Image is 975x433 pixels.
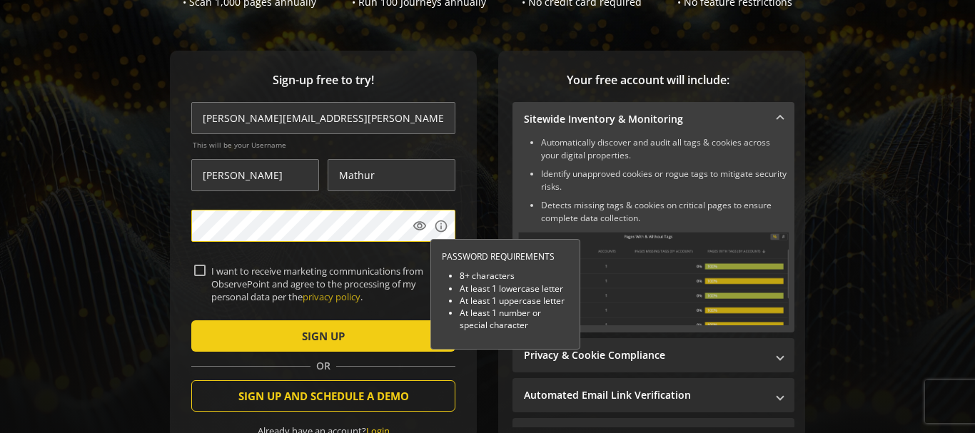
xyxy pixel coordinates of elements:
img: Sitewide Inventory & Monitoring [518,232,789,325]
li: Detects missing tags & cookies on critical pages to ensure complete data collection. [541,199,789,225]
span: This will be your Username [193,140,455,150]
span: OR [310,359,336,373]
input: Last Name * [328,159,455,191]
li: Automatically discover and audit all tags & cookies across your digital properties. [541,136,789,162]
mat-icon: info [434,219,448,233]
span: SIGN UP [302,323,345,349]
mat-panel-title: Privacy & Cookie Compliance [524,348,766,362]
mat-panel-title: Automated Email Link Verification [524,388,766,402]
mat-icon: visibility [413,219,427,233]
button: SIGN UP [191,320,455,352]
mat-expansion-panel-header: Sitewide Inventory & Monitoring [512,102,794,136]
li: At least 1 lowercase letter [460,282,569,295]
button: SIGN UP AND SCHEDULE A DEMO [191,380,455,412]
span: Sign-up free to try! [191,72,455,88]
mat-expansion-panel-header: Privacy & Cookie Compliance [512,338,794,372]
input: Email Address (name@work-email.com) * [191,102,455,134]
li: At least 1 number or special character [460,307,569,331]
div: PASSWORD REQUIREMENTS [442,250,569,263]
a: privacy policy [303,290,360,303]
li: Identify unapproved cookies or rogue tags to mitigate security risks. [541,168,789,193]
div: Sitewide Inventory & Monitoring [512,136,794,332]
li: At least 1 uppercase letter [460,295,569,307]
mat-expansion-panel-header: Automated Email Link Verification [512,378,794,412]
span: Your free account will include: [512,72,784,88]
input: First Name * [191,159,319,191]
mat-panel-title: Sitewide Inventory & Monitoring [524,112,766,126]
span: SIGN UP AND SCHEDULE A DEMO [238,383,409,409]
li: 8+ characters [460,270,569,282]
label: I want to receive marketing communications from ObservePoint and agree to the processing of my pe... [206,265,453,304]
